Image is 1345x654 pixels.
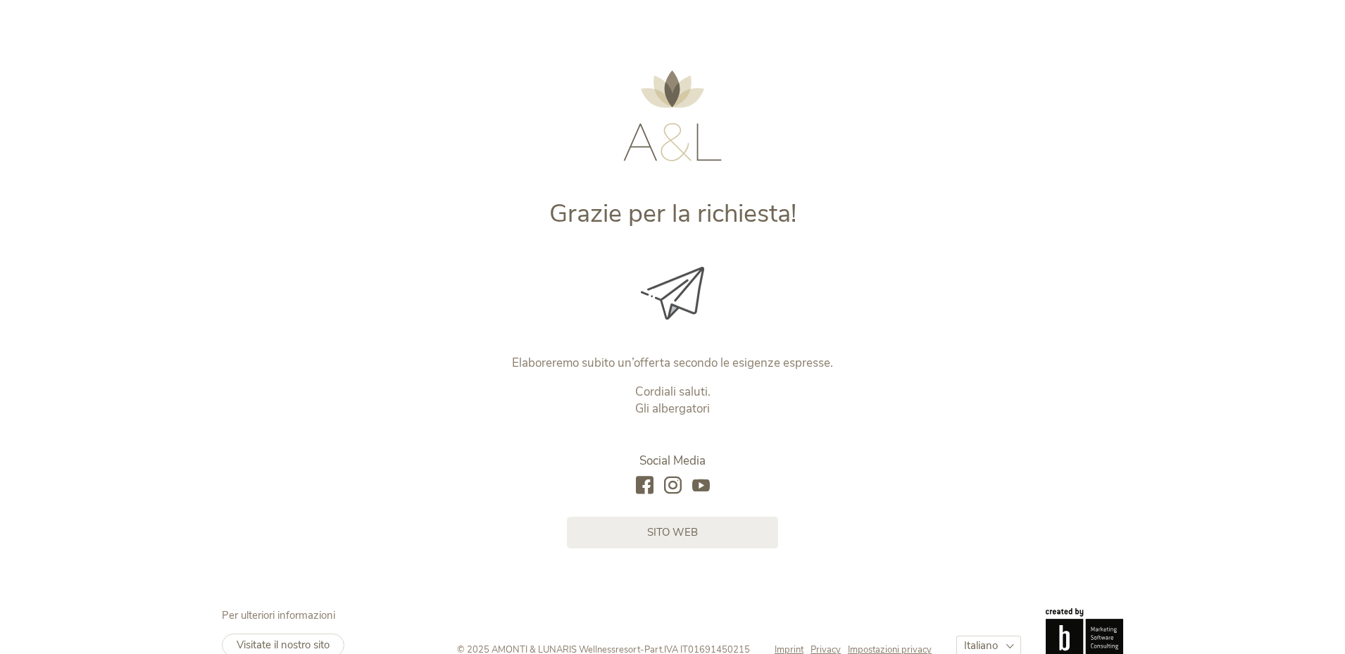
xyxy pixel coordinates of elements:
span: Grazie per la richiesta! [549,196,796,231]
a: facebook [636,477,653,496]
a: sito web [567,517,778,548]
span: sito web [647,525,698,540]
a: youtube [692,477,710,496]
a: instagram [664,477,682,496]
img: AMONTI & LUNARIS Wellnessresort [623,70,722,161]
p: Cordiali saluti. Gli albergatori [379,384,967,417]
img: Grazie per la richiesta! [641,267,704,320]
span: Visitate il nostro sito [237,638,330,652]
span: Social Media [639,453,706,469]
p: Elaboreremo subito un’offerta secondo le esigenze espresse. [379,355,967,372]
span: Per ulteriori informazioni [222,608,335,622]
